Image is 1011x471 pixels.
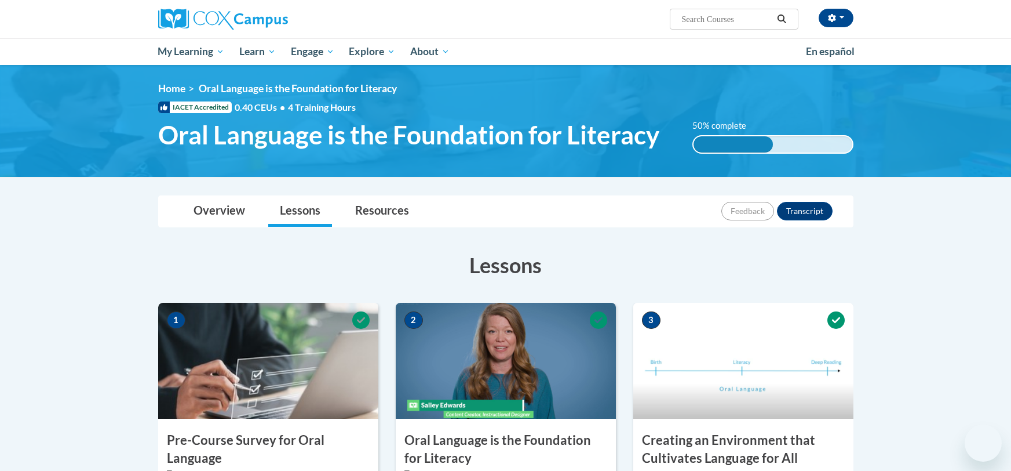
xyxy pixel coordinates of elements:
[396,303,616,419] img: Course Image
[232,38,283,65] a: Learn
[158,9,378,30] a: Cox Campus
[798,39,862,64] a: En español
[806,45,855,57] span: En español
[288,102,356,113] span: 4 Training Hours
[396,432,616,468] h3: Oral Language is the Foundation for Literacy
[158,82,185,95] a: Home
[158,432,378,468] h3: Pre-Course Survey for Oral Language
[410,45,450,59] span: About
[773,12,790,26] button: Search
[965,425,1002,462] iframe: Button to launch messaging window
[777,202,833,220] button: Transcript
[283,38,342,65] a: Engage
[158,45,224,59] span: My Learning
[349,45,395,59] span: Explore
[291,45,334,59] span: Engage
[182,196,257,227] a: Overview
[404,311,423,329] span: 2
[235,101,288,114] span: 0.40 CEUs
[141,38,871,65] div: Main menu
[692,119,759,132] label: 50% complete
[158,9,288,30] img: Cox Campus
[151,38,232,65] a: My Learning
[199,82,397,95] span: Oral Language is the Foundation for Literacy
[239,45,276,59] span: Learn
[633,303,853,419] img: Course Image
[158,119,659,150] span: Oral Language is the Foundation for Literacy
[344,196,421,227] a: Resources
[403,38,457,65] a: About
[341,38,403,65] a: Explore
[158,102,232,113] span: IACET Accredited
[280,102,285,113] span: •
[158,303,378,419] img: Course Image
[694,136,773,153] div: 50% complete
[680,12,773,26] input: Search Courses
[721,202,774,220] button: Feedback
[642,311,660,329] span: 3
[819,9,853,27] button: Account Settings
[167,311,185,329] span: 1
[268,196,332,227] a: Lessons
[158,251,853,280] h3: Lessons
